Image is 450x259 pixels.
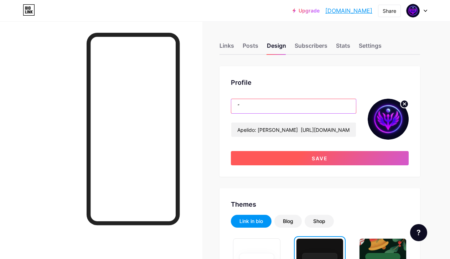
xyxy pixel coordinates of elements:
div: Share [383,7,396,15]
div: Blog [283,218,293,225]
div: Profile [231,78,409,87]
div: Link in bio [239,218,263,225]
div: Stats [336,41,350,54]
span: Save [312,155,328,161]
input: Bio [231,123,356,137]
div: Themes [231,200,409,209]
img: Allam Prock [368,99,409,140]
input: Name [231,99,356,113]
div: Settings [359,41,382,54]
div: Subscribers [295,41,327,54]
a: Upgrade [293,8,320,14]
div: Design [267,41,286,54]
div: Shop [313,218,325,225]
a: [DOMAIN_NAME] [325,6,372,15]
button: Save [231,151,409,165]
div: Posts [243,41,258,54]
img: Allam Prock [406,4,420,17]
div: Links [219,41,234,54]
